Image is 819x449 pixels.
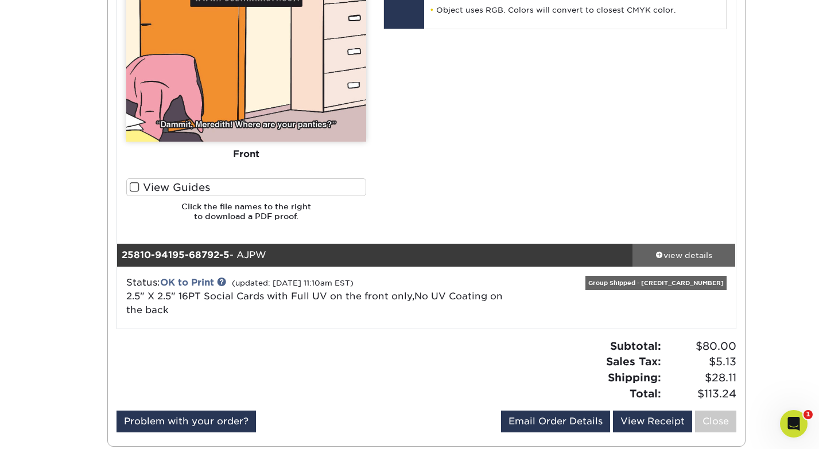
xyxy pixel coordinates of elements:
h6: Click the file names to the right to download a PDF proof. [126,202,366,230]
a: OK to Print [160,277,214,288]
span: $5.13 [665,354,736,370]
div: view details [632,249,736,261]
a: 2.5" X 2.5" 16PT Social Cards with Full UV on the front only,No UV Coating on the back [126,291,503,315]
div: Status: [118,276,529,317]
strong: Total: [630,387,661,400]
small: (updated: [DATE] 11:10am EST) [232,279,354,287]
strong: Subtotal: [610,339,661,352]
a: Problem with your order? [117,411,256,432]
label: View Guides [126,178,366,196]
span: $28.11 [665,370,736,386]
span: 1 [804,410,813,419]
div: Group Shipped - [CREDIT_CARD_NUMBER] [585,276,727,290]
strong: 25810-94195-68792-5 [122,249,230,260]
strong: Shipping: [608,371,661,384]
span: $113.24 [665,386,736,402]
span: $80.00 [665,338,736,354]
a: Close [695,411,736,432]
a: View Receipt [613,411,692,432]
a: Email Order Details [501,411,610,432]
strong: Sales Tax: [606,355,661,368]
iframe: Intercom live chat [780,410,808,438]
div: - AJPW [117,244,632,267]
iframe: Google Customer Reviews [3,414,98,445]
div: Front [126,142,366,167]
li: Object uses RGB. Colors will convert to closest CMYK color. [430,5,720,15]
a: view details [632,244,736,267]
